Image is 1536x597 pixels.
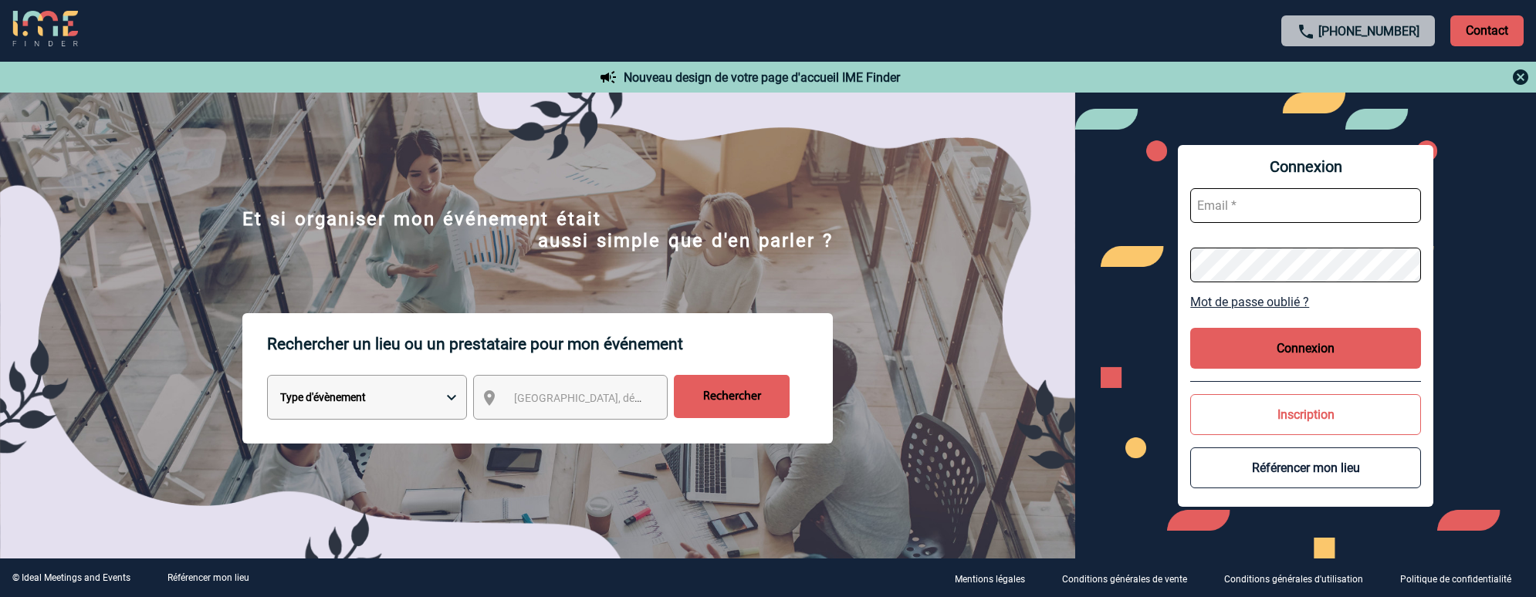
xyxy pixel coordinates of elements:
span: [GEOGRAPHIC_DATA], département, région... [514,392,729,404]
button: Référencer mon lieu [1190,447,1421,488]
a: Politique de confidentialité [1388,571,1536,585]
p: Politique de confidentialité [1400,574,1511,585]
div: © Ideal Meetings and Events [12,572,130,583]
p: Contact [1450,15,1524,46]
a: Conditions générales d'utilisation [1212,571,1388,585]
p: Mentions légales [955,574,1025,585]
span: Connexion [1190,157,1421,176]
a: [PHONE_NUMBER] [1318,24,1419,39]
input: Email * [1190,188,1421,223]
p: Rechercher un lieu ou un prestataire pour mon événement [267,313,833,375]
p: Conditions générales de vente [1062,574,1187,585]
a: Mot de passe oublié ? [1190,295,1421,309]
button: Connexion [1190,328,1421,369]
p: Conditions générales d'utilisation [1224,574,1363,585]
button: Inscription [1190,394,1421,435]
a: Conditions générales de vente [1050,571,1212,585]
a: Référencer mon lieu [167,572,249,583]
img: call-24-px.png [1297,22,1315,41]
input: Rechercher [674,375,790,418]
a: Mentions légales [942,571,1050,585]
